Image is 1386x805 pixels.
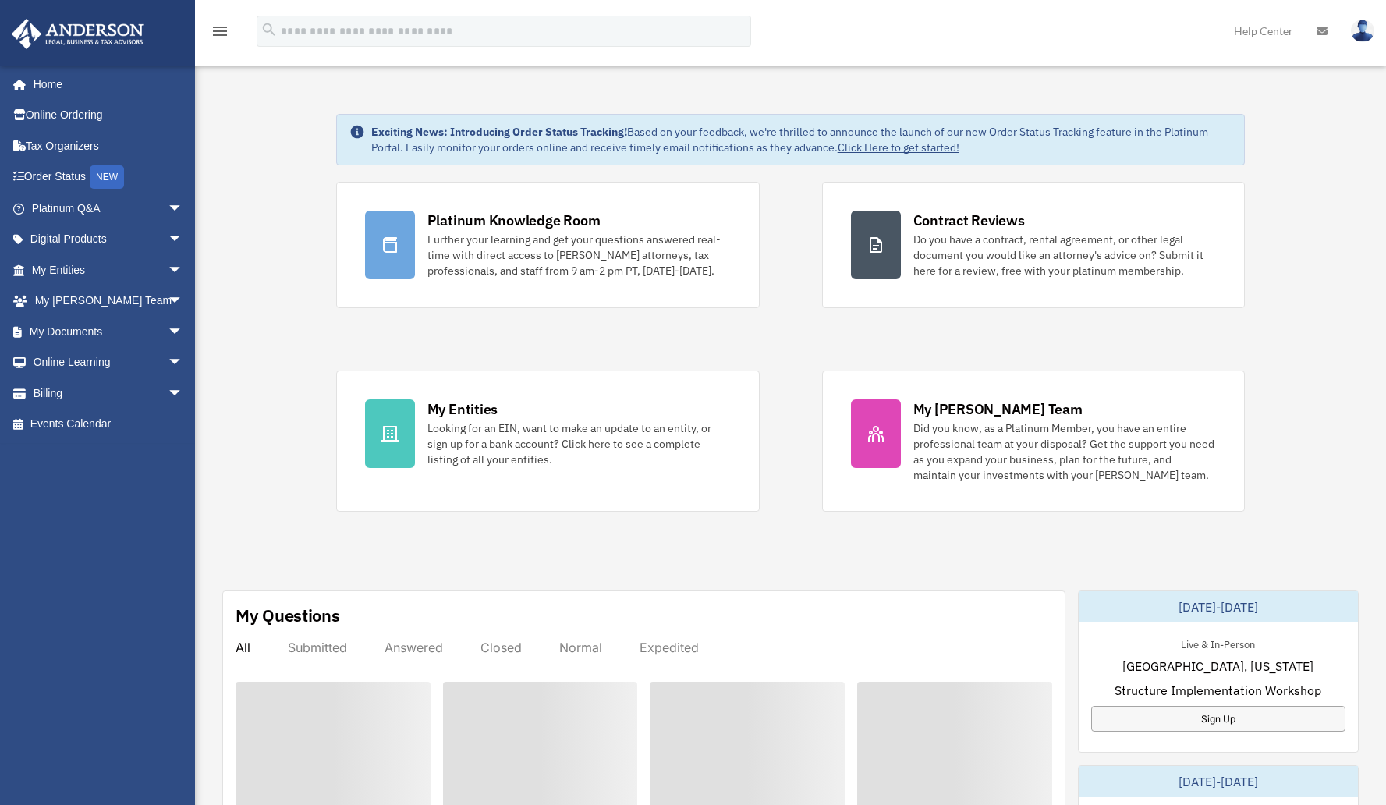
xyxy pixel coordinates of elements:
a: Contract Reviews Do you have a contract, rental agreement, or other legal document you would like... [822,182,1246,308]
div: Answered [385,640,443,655]
a: Billingarrow_drop_down [11,378,207,409]
a: menu [211,27,229,41]
div: Based on your feedback, we're thrilled to announce the launch of our new Order Status Tracking fe... [371,124,1232,155]
span: arrow_drop_down [168,285,199,317]
img: User Pic [1351,20,1374,42]
span: Structure Implementation Workshop [1115,681,1321,700]
div: Did you know, as a Platinum Member, you have an entire professional team at your disposal? Get th... [913,420,1217,483]
div: Further your learning and get your questions answered real-time with direct access to [PERSON_NAM... [427,232,731,278]
img: Anderson Advisors Platinum Portal [7,19,148,49]
a: Digital Productsarrow_drop_down [11,224,207,255]
a: My Entitiesarrow_drop_down [11,254,207,285]
strong: Exciting News: Introducing Order Status Tracking! [371,125,627,139]
span: arrow_drop_down [168,347,199,379]
a: My Documentsarrow_drop_down [11,316,207,347]
a: Order StatusNEW [11,161,207,193]
a: My [PERSON_NAME] Team Did you know, as a Platinum Member, you have an entire professional team at... [822,371,1246,512]
div: [DATE]-[DATE] [1079,591,1358,622]
a: Sign Up [1091,706,1345,732]
div: Live & In-Person [1168,635,1267,651]
span: arrow_drop_down [168,193,199,225]
div: NEW [90,165,124,189]
div: Submitted [288,640,347,655]
a: Online Ordering [11,100,207,131]
a: Platinum Knowledge Room Further your learning and get your questions answered real-time with dire... [336,182,760,308]
span: arrow_drop_down [168,316,199,348]
div: Platinum Knowledge Room [427,211,601,230]
a: Platinum Q&Aarrow_drop_down [11,193,207,224]
div: Looking for an EIN, want to make an update to an entity, or sign up for a bank account? Click her... [427,420,731,467]
a: Tax Organizers [11,130,207,161]
a: Home [11,69,199,100]
a: Click Here to get started! [838,140,959,154]
a: Online Learningarrow_drop_down [11,347,207,378]
div: Closed [480,640,522,655]
div: [DATE]-[DATE] [1079,766,1358,797]
div: My Questions [236,604,340,627]
span: arrow_drop_down [168,224,199,256]
span: arrow_drop_down [168,254,199,286]
div: Contract Reviews [913,211,1025,230]
span: arrow_drop_down [168,378,199,410]
a: Events Calendar [11,409,207,440]
i: menu [211,22,229,41]
div: All [236,640,250,655]
div: Normal [559,640,602,655]
div: My Entities [427,399,498,419]
i: search [261,21,278,38]
span: [GEOGRAPHIC_DATA], [US_STATE] [1122,657,1313,676]
div: My [PERSON_NAME] Team [913,399,1083,419]
a: My Entities Looking for an EIN, want to make an update to an entity, or sign up for a bank accoun... [336,371,760,512]
div: Expedited [640,640,699,655]
div: Do you have a contract, rental agreement, or other legal document you would like an attorney's ad... [913,232,1217,278]
a: My [PERSON_NAME] Teamarrow_drop_down [11,285,207,317]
